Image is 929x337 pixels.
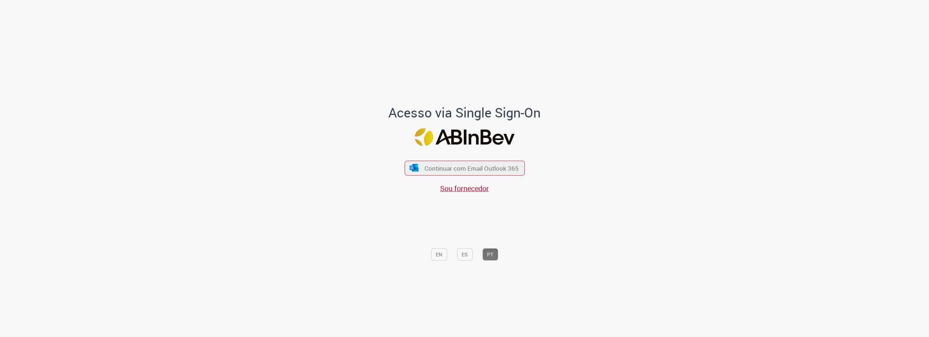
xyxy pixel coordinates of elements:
button: ícone Azure/Microsoft 360 Continuar com Email Outlook 365 [404,160,525,175]
button: EN [431,248,447,260]
button: ES [457,248,473,260]
span: Continuar com Email Outlook 365 [424,164,519,172]
button: PT [482,248,498,260]
img: Logo ABInBev [415,128,514,146]
a: Sou fornecedor [440,183,489,193]
img: ícone Azure/Microsoft 360 [409,164,419,172]
h1: Acesso via Single Sign-On [364,105,566,120]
